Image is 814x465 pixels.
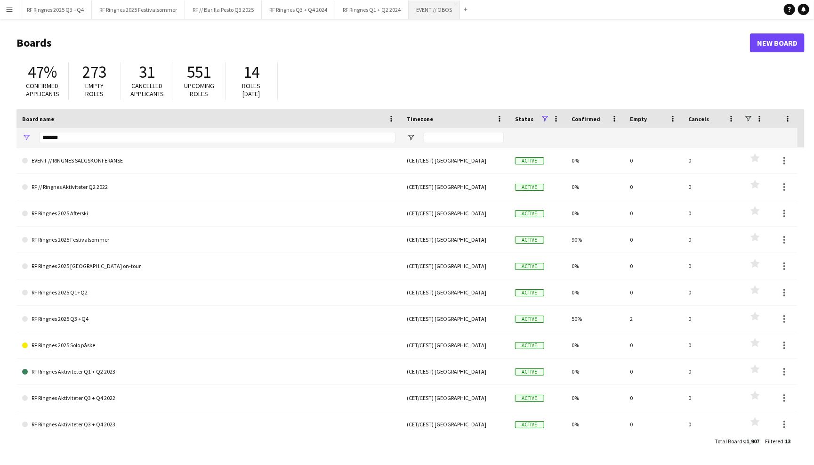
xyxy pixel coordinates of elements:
[22,306,395,332] a: RF Ringnes 2025 Q3 +Q4
[262,0,335,19] button: RF Ringnes Q3 + Q4 2024
[83,62,107,82] span: 273
[515,115,533,122] span: Status
[401,332,509,358] div: (CET/CEST) [GEOGRAPHIC_DATA]
[22,115,54,122] span: Board name
[624,147,683,173] div: 0
[401,147,509,173] div: (CET/CEST) [GEOGRAPHIC_DATA]
[242,82,261,98] span: Roles [DATE]
[407,133,415,142] button: Open Filter Menu
[566,359,624,384] div: 0%
[515,157,544,164] span: Active
[715,438,745,445] span: Total Boards
[566,253,624,279] div: 0%
[515,342,544,349] span: Active
[185,0,262,19] button: RF // Barilla Pesto Q3 2025
[624,174,683,200] div: 0
[515,289,544,296] span: Active
[624,385,683,411] div: 0
[765,438,783,445] span: Filtered
[624,332,683,358] div: 0
[16,36,750,50] h1: Boards
[22,200,395,227] a: RF Ringnes 2025 Afterski
[401,306,509,332] div: (CET/CEST) [GEOGRAPHIC_DATA]
[515,210,544,217] span: Active
[785,438,790,445] span: 13
[683,359,741,384] div: 0
[92,0,185,19] button: RF Ringnes 2025 Festivalsommer
[624,306,683,332] div: 2
[28,62,57,82] span: 47%
[407,115,433,122] span: Timezone
[22,385,395,411] a: RF Ringnes Aktiviteter Q3 + Q4 2022
[130,82,164,98] span: Cancelled applicants
[765,432,790,450] div: :
[566,279,624,305] div: 0%
[566,147,624,173] div: 0%
[19,0,92,19] button: RF Ringnes 2025 Q3 +Q4
[683,411,741,437] div: 0
[515,395,544,402] span: Active
[683,174,741,200] div: 0
[401,200,509,226] div: (CET/CEST) [GEOGRAPHIC_DATA]
[624,253,683,279] div: 0
[750,33,805,52] a: New Board
[630,115,647,122] span: Empty
[566,200,624,226] div: 0%
[401,253,509,279] div: (CET/CEST) [GEOGRAPHIC_DATA]
[683,200,741,226] div: 0
[683,385,741,411] div: 0
[22,359,395,385] a: RF Ringnes Aktiviteter Q1 + Q2 2023
[683,253,741,279] div: 0
[746,438,759,445] span: 1,907
[401,174,509,200] div: (CET/CEST) [GEOGRAPHIC_DATA]
[566,332,624,358] div: 0%
[515,316,544,323] span: Active
[683,147,741,173] div: 0
[86,82,104,98] span: Empty roles
[401,279,509,305] div: (CET/CEST) [GEOGRAPHIC_DATA]
[572,115,600,122] span: Confirmed
[39,132,395,143] input: Board name Filter Input
[424,132,504,143] input: Timezone Filter Input
[187,62,211,82] span: 551
[335,0,409,19] button: RF Ringnes Q1 + Q2 2024
[715,432,759,450] div: :
[22,147,395,174] a: EVENT // RINGNES SALGSKONFERANSE
[26,82,59,98] span: Confirmed applicants
[409,0,460,19] button: EVENT // OBOS
[401,227,509,253] div: (CET/CEST) [GEOGRAPHIC_DATA]
[515,263,544,270] span: Active
[184,82,214,98] span: Upcoming roles
[401,411,509,437] div: (CET/CEST) [GEOGRAPHIC_DATA]
[683,306,741,332] div: 0
[515,368,544,375] span: Active
[22,279,395,306] a: RF Ringnes 2025 Q1+Q2
[22,133,31,142] button: Open Filter Menu
[22,227,395,253] a: RF Ringnes 2025 Festivalsommer
[22,174,395,200] a: RF // Ringnes Aktiviteter Q2 2022
[515,237,544,244] span: Active
[566,227,624,253] div: 90%
[22,253,395,279] a: RF Ringnes 2025 [GEOGRAPHIC_DATA] on-tour
[139,62,155,82] span: 31
[515,184,544,191] span: Active
[566,411,624,437] div: 0%
[566,306,624,332] div: 50%
[688,115,709,122] span: Cancels
[624,359,683,384] div: 0
[515,421,544,428] span: Active
[566,174,624,200] div: 0%
[22,332,395,359] a: RF Ringnes 2025 Solo påske
[624,411,683,437] div: 0
[624,227,683,253] div: 0
[683,332,741,358] div: 0
[22,411,395,438] a: RF Ringnes Aktiviteter Q3 + Q4 2023
[624,279,683,305] div: 0
[401,385,509,411] div: (CET/CEST) [GEOGRAPHIC_DATA]
[683,227,741,253] div: 0
[624,200,683,226] div: 0
[566,385,624,411] div: 0%
[243,62,259,82] span: 14
[683,279,741,305] div: 0
[401,359,509,384] div: (CET/CEST) [GEOGRAPHIC_DATA]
